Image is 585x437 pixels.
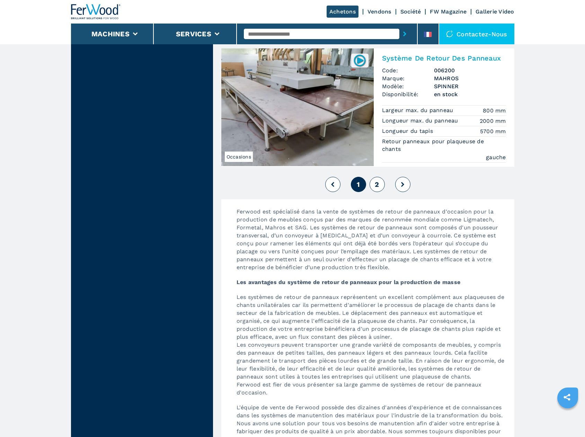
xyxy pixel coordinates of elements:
[367,8,391,15] a: Vendons
[230,293,514,403] p: Les systèmes de retour de panneaux représentent un excellent complément aux plaqueuses de chants ...
[382,107,455,114] p: Largeur max. du panneau
[230,208,514,278] p: Ferwood est spécialisé dans la vente de systèmes de retour de panneaux d'occasion pour la product...
[476,8,514,15] a: Gallerie Video
[176,30,211,38] button: Services
[480,127,506,135] em: 5700 mm
[375,180,379,189] span: 2
[91,30,130,38] button: Machines
[434,74,506,82] h3: MAHROS
[558,389,576,406] a: sharethis
[483,107,506,115] em: 800 mm
[327,6,358,18] a: Achetons
[382,117,460,125] p: Longueur max. du panneau
[221,48,514,167] a: Système De Retour Des Panneaux MAHROS SPINNEROccasions006200Système De Retour Des PanneauxCode:00...
[237,279,461,285] strong: Les avantages du système de retour de panneaux pour la production de masse
[357,180,360,189] span: 1
[486,153,506,161] em: gauche
[434,66,506,74] h3: 006200
[382,82,434,90] span: Modèle:
[434,90,506,98] span: en stock
[480,117,506,125] em: 2000 mm
[225,152,253,162] span: Occasions
[399,26,410,42] button: submit-button
[382,54,506,62] h2: Système De Retour Des Panneaux
[382,90,434,98] span: Disponibilité:
[351,177,366,192] button: 1
[556,406,580,432] iframe: Chat
[400,8,421,15] a: Société
[71,4,121,19] img: Ferwood
[370,177,385,192] button: 2
[446,30,453,37] img: Contactez-nous
[353,54,366,67] img: 006200
[382,127,435,135] p: Longueur du tapis
[382,138,506,153] p: Retour panneaux pour plaqueuse de chants
[439,24,514,44] div: Contactez-nous
[434,82,506,90] h3: SPINNER
[382,66,434,74] span: Code:
[430,8,467,15] a: FW Magazine
[221,48,374,166] img: Système De Retour Des Panneaux MAHROS SPINNER
[382,74,434,82] span: Marque:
